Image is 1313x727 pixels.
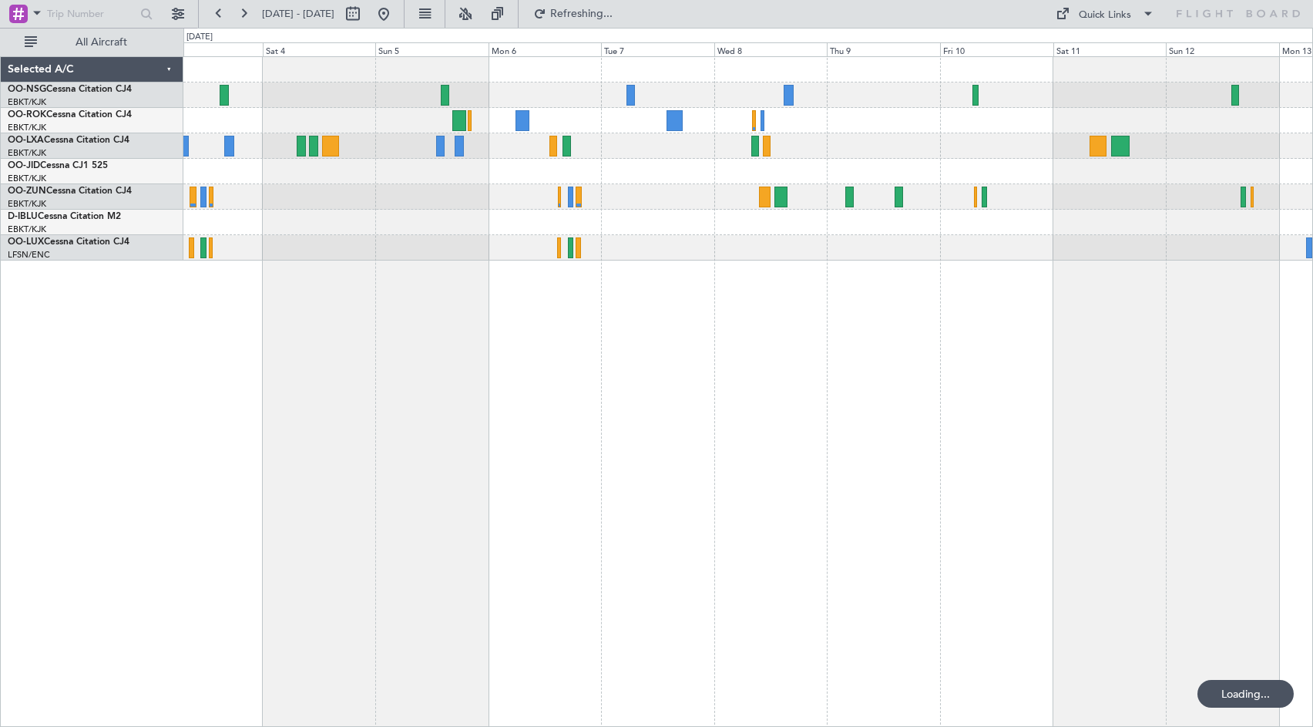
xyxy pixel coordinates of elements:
span: Refreshing... [549,8,614,19]
span: OO-NSG [8,85,46,94]
a: EBKT/KJK [8,173,46,184]
div: Fri 3 [149,42,263,56]
input: Trip Number [47,2,136,25]
div: Sun 12 [1166,42,1279,56]
div: Quick Links [1079,8,1131,23]
span: OO-LXA [8,136,44,145]
a: EBKT/KJK [8,224,46,235]
button: Refreshing... [526,2,619,26]
span: All Aircraft [40,37,163,48]
div: Fri 10 [940,42,1053,56]
span: OO-ROK [8,110,46,119]
div: Sun 5 [375,42,489,56]
span: D-IBLU [8,212,38,221]
a: OO-ZUNCessna Citation CJ4 [8,187,132,196]
div: Tue 7 [601,42,714,56]
div: Loading... [1197,680,1294,708]
span: OO-JID [8,161,40,170]
div: Thu 9 [827,42,940,56]
button: Quick Links [1048,2,1162,26]
span: OO-LUX [8,237,44,247]
a: OO-NSGCessna Citation CJ4 [8,85,132,94]
div: Sat 4 [263,42,376,56]
a: OO-JIDCessna CJ1 525 [8,161,108,170]
div: Wed 8 [714,42,828,56]
a: EBKT/KJK [8,96,46,108]
div: Sat 11 [1053,42,1167,56]
span: [DATE] - [DATE] [262,7,334,21]
a: D-IBLUCessna Citation M2 [8,212,121,221]
a: EBKT/KJK [8,147,46,159]
button: All Aircraft [17,30,167,55]
div: [DATE] [186,31,213,44]
a: OO-LUXCessna Citation CJ4 [8,237,129,247]
div: Mon 6 [489,42,602,56]
a: OO-LXACessna Citation CJ4 [8,136,129,145]
a: EBKT/KJK [8,122,46,133]
a: EBKT/KJK [8,198,46,210]
span: OO-ZUN [8,187,46,196]
a: LFSN/ENC [8,249,50,261]
a: OO-ROKCessna Citation CJ4 [8,110,132,119]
